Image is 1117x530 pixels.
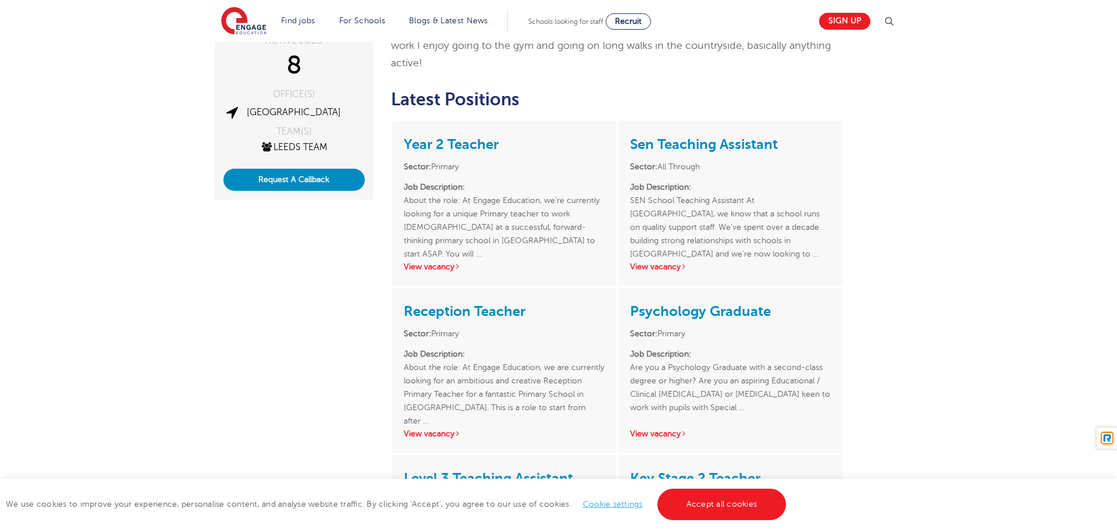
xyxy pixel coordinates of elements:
li: Primary [404,160,604,173]
a: [GEOGRAPHIC_DATA] [247,107,341,118]
li: Primary [630,327,831,340]
a: View vacancy [404,262,461,271]
strong: Sector: [404,329,431,338]
div: 8 [223,51,365,80]
h2: Latest Positions [391,90,844,109]
a: Level 3 Teaching Assistant [404,470,573,486]
a: Recruit [606,13,651,30]
p: SEN School Teaching Assistant At [GEOGRAPHIC_DATA], we know that a school runs on quality support... [630,180,831,247]
a: Sen Teaching Assistant [630,136,778,152]
strong: Job Description: [404,183,465,191]
a: Key Stage 2 Teacher [630,470,760,486]
a: Cookie settings [583,500,643,508]
a: View vacancy [404,429,461,438]
a: Reception Teacher [404,303,525,319]
p: Are you a Psychology Graduate with a second-class degree or higher? Are you an aspiring Education... [630,347,831,414]
a: Blogs & Latest News [409,16,488,25]
a: Sign up [819,13,870,30]
div: OFFICE(S) [223,90,365,99]
a: Accept all cookies [657,489,787,520]
a: View vacancy [630,262,687,271]
a: View vacancy [630,429,687,438]
strong: Sector: [404,162,431,171]
li: All Through [630,160,831,173]
p: About the role: At Engage Education, we’re currently looking for a unique Primary teacher to work... [404,180,604,247]
a: For Schools [339,16,385,25]
strong: Job Description: [630,350,691,358]
div: ACTIVE JOBS [223,36,365,45]
span: Schools looking for staff [528,17,603,26]
p: About the role: At Engage Education, we are currently looking for an ambitious and creative Recep... [404,347,604,414]
a: Psychology Graduate [630,303,771,319]
a: Find jobs [281,16,315,25]
a: Year 2 Teacher [404,136,499,152]
strong: Job Description: [630,183,691,191]
button: Request A Callback [223,169,365,191]
strong: Sector: [630,162,657,171]
li: Primary [404,327,604,340]
span: Recruit [615,17,642,26]
img: Engage Education [221,7,266,36]
div: TEAM(S) [223,127,365,136]
strong: Sector: [630,329,657,338]
strong: Job Description: [404,350,465,358]
a: Leeds Team [260,142,328,152]
span: We use cookies to improve your experience, personalise content, and analyse website traffic. By c... [6,500,789,508]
